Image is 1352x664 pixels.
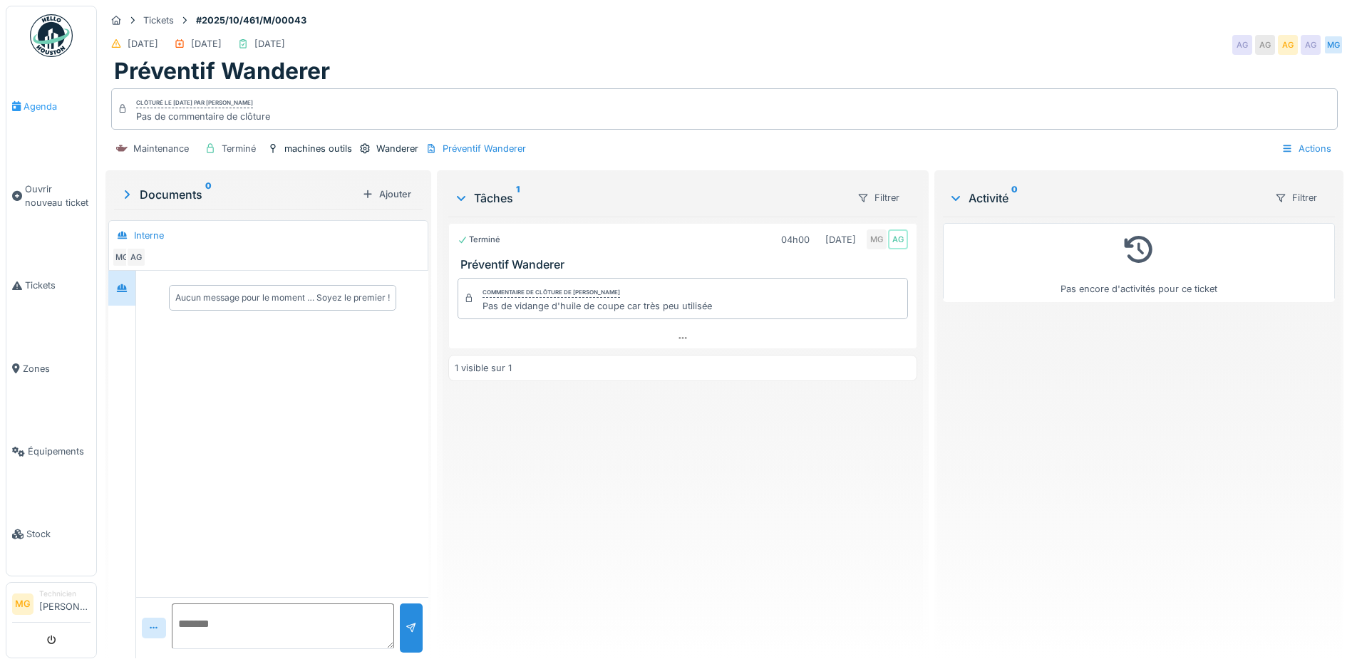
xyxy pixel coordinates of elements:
[1255,35,1275,55] div: AG
[825,233,856,247] div: [DATE]
[376,142,418,155] div: Wanderer
[12,588,91,623] a: MG Technicien[PERSON_NAME]
[851,187,906,208] div: Filtrer
[952,229,1326,296] div: Pas encore d'activités pour ce ticket
[483,299,712,313] div: Pas de vidange d'huile de coupe car très peu utilisée
[483,288,620,298] div: Commentaire de clôture de [PERSON_NAME]
[23,362,91,375] span: Zones
[134,229,164,242] div: Interne
[1011,190,1018,207] sup: 0
[143,14,174,27] div: Tickets
[114,58,330,85] h1: Préventif Wanderer
[460,258,911,271] h3: Préventif Wanderer
[112,247,132,267] div: MG
[6,147,96,244] a: Ouvrir nouveau ticket
[12,593,33,615] li: MG
[175,291,390,304] div: Aucun message pour le moment … Soyez le premier !
[222,142,256,155] div: Terminé
[6,244,96,327] a: Tickets
[39,588,91,599] div: Technicien
[356,185,417,204] div: Ajouter
[28,445,91,458] span: Équipements
[191,37,222,51] div: [DATE]
[1278,35,1298,55] div: AG
[888,229,908,249] div: AG
[516,190,520,207] sup: 1
[6,410,96,493] a: Équipements
[136,98,253,108] div: Clôturé le [DATE] par [PERSON_NAME]
[39,588,91,619] li: [PERSON_NAME]
[128,37,158,51] div: [DATE]
[781,233,810,247] div: 04h00
[6,493,96,576] a: Stock
[190,14,312,27] strong: #2025/10/461/M/00043
[6,327,96,410] a: Zones
[205,186,212,203] sup: 0
[136,110,270,123] div: Pas de commentaire de clôture
[443,142,526,155] div: Préventif Wanderer
[30,14,73,57] img: Badge_color-CXgf-gQk.svg
[24,100,91,113] span: Agenda
[1275,138,1338,159] div: Actions
[6,65,96,147] a: Agenda
[1323,35,1343,55] div: MG
[458,234,500,246] div: Terminé
[133,142,189,155] div: Maintenance
[25,279,91,292] span: Tickets
[1232,35,1252,55] div: AG
[455,361,512,375] div: 1 visible sur 1
[284,142,352,155] div: machines outils
[254,37,285,51] div: [DATE]
[120,186,356,203] div: Documents
[1301,35,1321,55] div: AG
[949,190,1263,207] div: Activité
[126,247,146,267] div: AG
[454,190,845,207] div: Tâches
[867,229,887,249] div: MG
[26,527,91,541] span: Stock
[1269,187,1323,208] div: Filtrer
[25,182,91,209] span: Ouvrir nouveau ticket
